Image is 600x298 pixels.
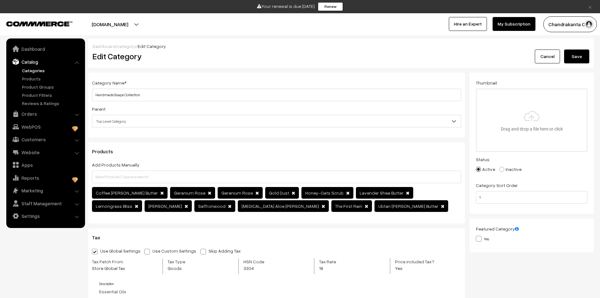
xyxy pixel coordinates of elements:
span: Honey-Oats Scrub [305,190,344,196]
span: The First Rain [335,203,362,209]
a: Dashboard [8,43,83,55]
a: Reports [8,172,83,184]
label: Tax Type [168,258,199,272]
label: Active [476,166,495,172]
label: Category Name [92,79,127,86]
span: Edit Category [138,44,166,49]
input: Select Products (Type and search) [92,171,461,183]
span: Top Level Category [92,116,461,127]
a: COMMMERCE [6,20,61,27]
a: Categories [20,67,83,74]
label: Featured Category [476,225,519,232]
span: Lemongrass Bliss [96,203,132,209]
a: Product Filters [20,92,83,98]
span: Lavender Shea Butter [360,190,403,196]
a: category [117,44,136,49]
div: Your renewal is due [DATE] [2,2,598,11]
button: [DOMAIN_NAME] [70,16,150,32]
label: Yes [476,235,489,242]
label: Add Products Manually [92,161,140,168]
span: Geranium Rose [221,190,253,196]
a: Catalog [8,56,83,67]
a: Settings [8,210,83,222]
a: × [586,3,594,10]
label: Price included Tax? [395,258,442,272]
label: Tax Rate [319,258,340,272]
label: Category Sort Order [476,182,518,189]
a: Renew [318,2,343,11]
span: 3304 [243,265,275,272]
label: HSN Code [243,258,275,272]
span: Gold Dust [269,190,289,196]
span: Top Level Category [92,115,461,127]
a: Cancel [535,50,560,63]
label: Thumbnail [476,79,497,86]
span: [PERSON_NAME] [148,203,182,209]
span: Products [92,148,121,155]
p: Skip Adding Tax [209,248,241,254]
a: Staff Management [8,198,83,209]
span: Store Global Tax [92,265,156,272]
span: Ubtan [PERSON_NAME] Butter [378,203,438,209]
span: [MEDICAL_DATA] Aloe [PERSON_NAME] [242,203,319,209]
label: Status [476,156,489,163]
img: user [584,20,594,29]
a: My Subscription [493,17,535,31]
a: Marketing [8,185,83,196]
p: Essential Oils [99,288,461,295]
button: Chandrakanta C… [543,16,597,32]
span: Saffronwood [198,203,226,209]
label: Tax Fetch From [92,258,156,272]
a: Customers [8,134,83,145]
a: Reviews & Ratings [20,100,83,107]
a: Product Groups [20,84,83,90]
label: Inactive [499,166,522,172]
a: Products [20,75,83,82]
img: COMMMERCE [6,21,72,26]
div: / / [93,43,589,50]
label: Use Custom Settings [144,248,199,254]
a: Hire an Expert [449,17,487,31]
h2: Edit Category [93,51,463,61]
a: Dashboard [93,44,116,49]
button: Save [564,50,589,63]
span: Coffee [PERSON_NAME] Butter [96,190,158,196]
a: WebPOS [8,121,83,132]
span: 18 [319,265,340,272]
input: Category Name [92,89,461,101]
span: Yes [395,265,442,272]
h4: Description [99,282,461,286]
label: Parent [92,106,106,112]
a: Website [8,147,83,158]
label: Use Global Settings [92,248,140,254]
span: Tax [92,234,108,241]
span: Geranium Rose [174,190,205,196]
a: Apps [8,159,83,171]
input: Enter Number [476,191,587,204]
span: Goods [168,265,199,272]
a: Orders [8,108,83,120]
